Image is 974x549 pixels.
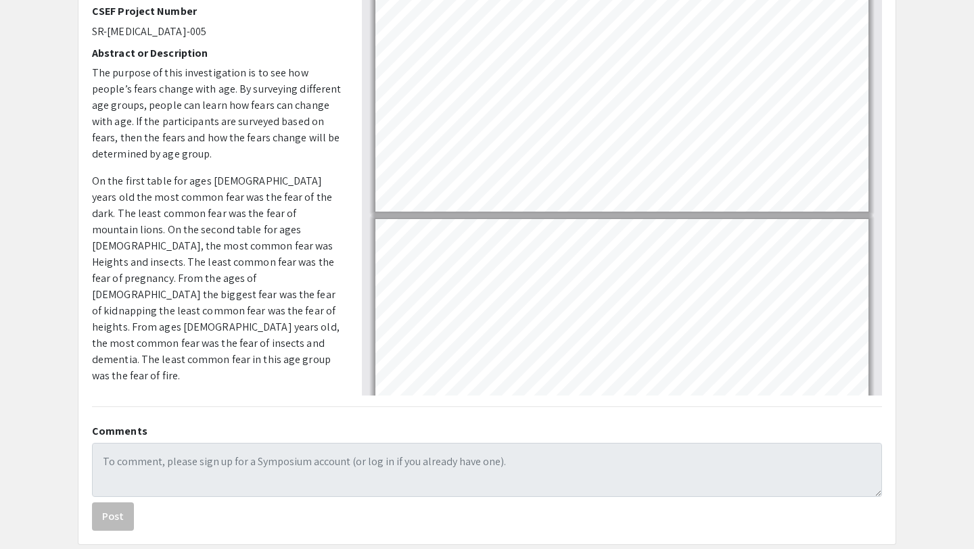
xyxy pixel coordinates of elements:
iframe: Chat [10,488,57,539]
p: On the first table for ages [DEMOGRAPHIC_DATA] years old the most common fear was the fear of the... [92,173,342,384]
h2: CSEF Project Number [92,5,342,18]
div: Page 5 [369,213,875,502]
button: Post [92,502,134,531]
h2: Comments [92,425,882,437]
p: The purpose of this investigation is to see how people’s fears change with age. By surveying diff... [92,65,342,162]
h2: Abstract or Description [92,47,342,59]
p: SR-[MEDICAL_DATA]-005 [92,24,342,40]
